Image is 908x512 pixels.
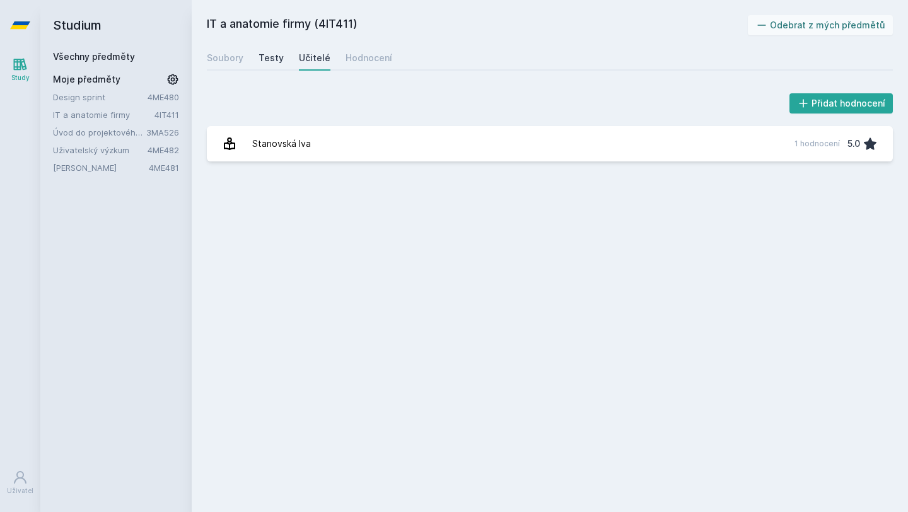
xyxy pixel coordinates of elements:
h2: IT a anatomie firmy (4IT411) [207,15,748,35]
a: Uživatelský výzkum [53,144,148,156]
span: Moje předměty [53,73,120,86]
a: Úvod do projektového managementu [53,126,146,139]
a: Učitelé [299,45,330,71]
a: Uživatel [3,463,38,502]
a: Hodnocení [346,45,392,71]
a: 4ME480 [148,92,179,102]
div: Hodnocení [346,52,392,64]
button: Odebrat z mých předmětů [748,15,893,35]
button: Přidat hodnocení [789,93,893,113]
div: Stanovská Iva [252,131,311,156]
div: Učitelé [299,52,330,64]
a: 3MA526 [146,127,179,137]
div: Testy [259,52,284,64]
a: 4ME481 [149,163,179,173]
div: Soubory [207,52,243,64]
a: Všechny předměty [53,51,135,62]
div: 1 hodnocení [794,139,840,149]
a: Testy [259,45,284,71]
a: [PERSON_NAME] [53,161,149,174]
div: Study [11,73,30,83]
a: IT a anatomie firmy [53,108,154,121]
a: 4ME482 [148,145,179,155]
div: 5.0 [847,131,860,156]
a: Stanovská Iva 1 hodnocení 5.0 [207,126,893,161]
a: Design sprint [53,91,148,103]
a: Soubory [207,45,243,71]
a: Study [3,50,38,89]
a: 4IT411 [154,110,179,120]
div: Uživatel [7,486,33,496]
